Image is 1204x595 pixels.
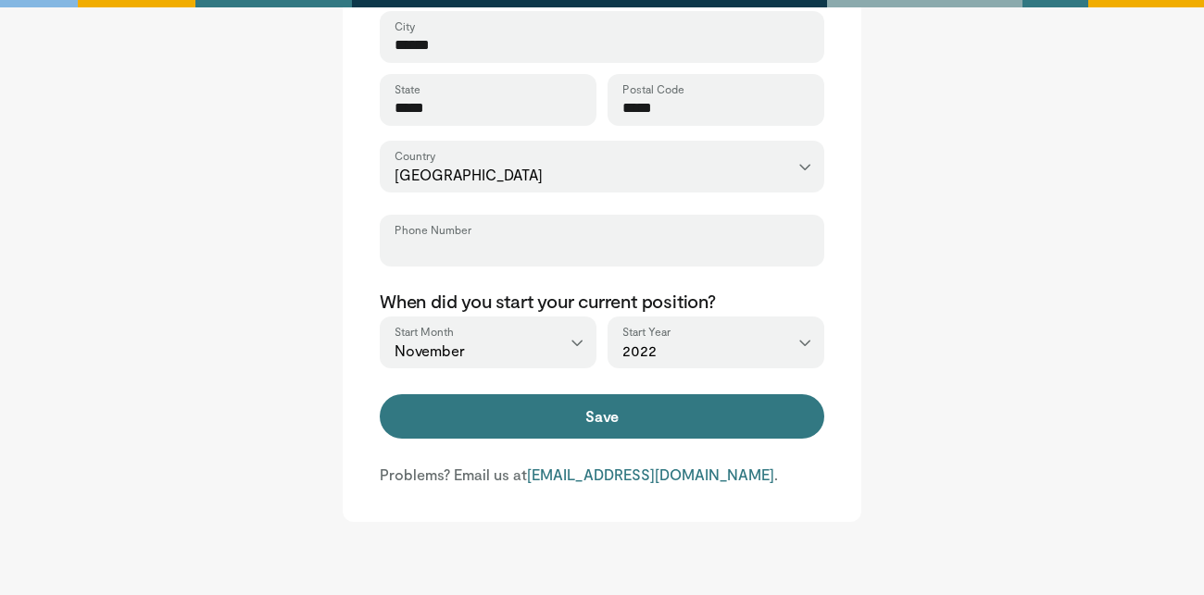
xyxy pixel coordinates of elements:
p: When did you start your current position? [380,289,824,313]
label: City [395,19,415,33]
label: Phone Number [395,222,471,237]
label: Postal Code [622,81,684,96]
button: Save [380,394,824,439]
p: Problems? Email us at . [380,465,824,485]
a: [EMAIL_ADDRESS][DOMAIN_NAME] [527,465,774,483]
label: State [395,81,420,96]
